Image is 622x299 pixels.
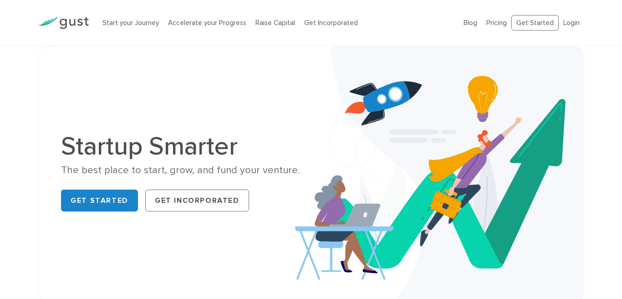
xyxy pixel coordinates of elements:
a: Get Incorporated [145,190,249,211]
a: Get Incorporated [304,19,358,27]
a: Get Started [61,190,138,211]
a: Accelerate your Progress [168,19,246,27]
a: Login [563,19,580,27]
div: The best place to start, grow, and fund your venture. [61,164,304,177]
a: Get Started [511,15,559,31]
img: Gust Logo [38,17,89,29]
h1: Startup Smarter [61,134,304,159]
a: Pricing [486,19,507,27]
a: Start your Journey [102,19,159,27]
a: Blog [464,19,477,27]
a: Raise Capital [255,19,295,27]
